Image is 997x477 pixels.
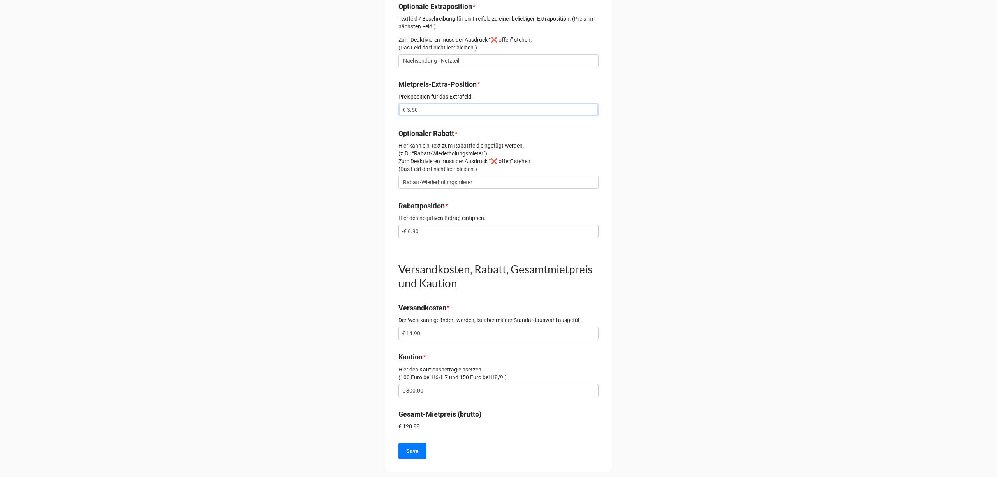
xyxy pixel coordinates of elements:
[398,79,477,90] label: Mietpreis-Extra-Position
[398,366,599,381] p: Hier den Kautionsbetrag einsetzen. (100 Euro bei H6/H7 und 150 Euro bei H8/9.)
[398,410,481,418] b: Gesamt-Mietpreis (brutto)
[406,447,419,455] b: Save
[398,262,599,290] h1: Versandkosten, Rabatt, Gesamtmietpreis und Kaution
[398,201,445,211] label: Rabattposition
[398,36,599,51] p: Zum Deaktivieren muss der Ausdruck “❌ offen” stehen. (Das Feld darf nicht leer bleiben.)
[398,352,423,363] label: Kaution
[398,1,472,12] label: Optionale Extraposition
[398,15,599,30] p: Textfeld / Beschreibung für ein Freifeld zu einer beliebigen Extraposition. (Preis im nächsten Fe...
[398,93,599,100] p: Preisposition für das Extrafeld.
[398,142,599,173] p: Hier kann ein Text zum Rabattfeld eingefügt werden. (z.B.: “Rabatt-Wiederholungsmieter”) Zum Deak...
[398,303,446,313] label: Versandkosten
[398,422,599,430] p: € 120.99
[398,128,454,139] label: Optionaler Rabatt
[398,316,599,324] p: Der Wert kann geändert werden, ist aber mit der Standardauswahl ausgefüllt.
[398,214,599,222] p: Hier den negativen Betrag eintippen.
[398,443,426,459] button: Save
